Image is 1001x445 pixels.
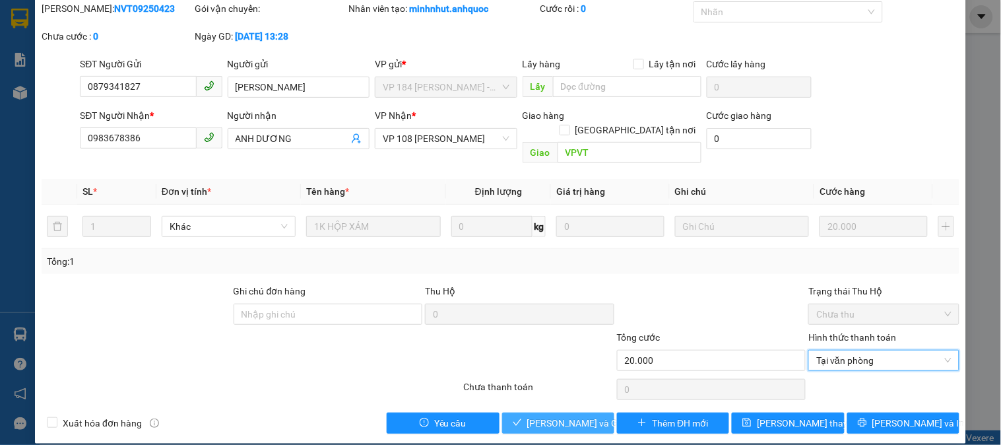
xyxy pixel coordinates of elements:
div: Người gửi [228,57,370,71]
div: Tổng: 1 [47,254,387,269]
span: VP 184 Nguyễn Văn Trỗi - HCM [383,77,509,97]
span: info-circle [150,419,159,428]
span: user-add [351,133,362,144]
span: [PERSON_NAME] thay đổi [757,416,862,430]
div: BÁC TRƯỜNG [11,43,117,59]
span: check [513,418,522,428]
div: VP 184 [PERSON_NAME] - HCM [126,11,232,59]
span: Giá trị hàng [556,186,605,197]
span: Thu Hộ [425,286,455,296]
button: exclamation-circleYêu cầu [387,413,499,434]
span: SL [82,186,93,197]
input: Cước giao hàng [707,128,812,149]
span: printer [858,418,867,428]
span: Định lượng [475,186,522,197]
button: plusThêm ĐH mới [617,413,729,434]
b: 0 [581,3,587,14]
input: 0 [820,216,928,237]
div: SĐT Người Gửi [80,57,222,71]
div: Chưa thanh toán [462,380,615,403]
span: Cước hàng [820,186,865,197]
input: Dọc đường [553,76,701,97]
span: Tại văn phòng [816,351,951,370]
span: VPNVT [145,93,209,116]
span: Tổng cước [617,332,661,343]
span: Xuất hóa đơn hàng [57,416,147,430]
div: VP 108 [PERSON_NAME] [11,11,117,43]
span: phone [204,81,214,91]
input: Ghi chú đơn hàng [234,304,423,325]
span: [GEOGRAPHIC_DATA] tận nơi [570,123,701,137]
div: Cước rồi : [540,1,691,16]
span: Thêm ĐH mới [652,416,708,430]
span: Đơn vị tính [162,186,211,197]
span: [PERSON_NAME] và In [872,416,965,430]
div: 0987272270 [126,75,232,93]
b: NVT09250423 [114,3,175,14]
button: plus [938,216,954,237]
div: SĐT Người Nhận [80,108,222,123]
b: [DATE] 13:28 [236,31,289,42]
div: VP gửi [375,57,517,71]
div: Chưa cước : [42,29,192,44]
span: kg [533,216,546,237]
span: [PERSON_NAME] và Giao hàng [527,416,654,430]
div: 0908216941 [11,59,117,77]
label: Ghi chú đơn hàng [234,286,306,296]
span: Khác [170,217,288,236]
span: exclamation-circle [420,418,429,428]
div: Trạng thái Thu Hộ [808,284,959,298]
span: Tên hàng [306,186,349,197]
span: Giao hàng [523,110,565,121]
span: Gửi: [11,13,32,26]
b: 0 [93,31,98,42]
label: Cước lấy hàng [707,59,766,69]
div: Gói vận chuyển: [195,1,346,16]
span: VP 108 Lê Hồng Phong - Vũng Tàu [383,129,509,149]
input: Cước lấy hàng [707,77,812,98]
span: Lấy tận nơi [644,57,701,71]
div: Người nhận [228,108,370,123]
span: Chưa thu [816,304,951,324]
div: Nhân viên tạo: [348,1,538,16]
button: save[PERSON_NAME] thay đổi [732,413,844,434]
th: Ghi chú [670,179,814,205]
span: Nhận: [126,13,158,26]
span: phone [204,132,214,143]
span: Lấy [523,76,553,97]
span: VP Nhận [375,110,412,121]
span: plus [637,418,647,428]
div: [PERSON_NAME]: [42,1,192,16]
span: save [742,418,752,428]
span: Giao [523,142,558,163]
input: Dọc đường [558,142,701,163]
input: 0 [556,216,664,237]
div: Ngày GD: [195,29,346,44]
input: Ghi Chú [675,216,809,237]
button: check[PERSON_NAME] và Giao hàng [502,413,614,434]
span: Lấy hàng [523,59,561,69]
span: Yêu cầu [434,416,467,430]
button: delete [47,216,68,237]
label: Hình thức thanh toán [808,332,896,343]
b: minhnhut.anhquoc [409,3,488,14]
input: VD: Bàn, Ghế [306,216,440,237]
button: printer[PERSON_NAME] và In [847,413,959,434]
label: Cước giao hàng [707,110,772,121]
div: ANH THƯỢNG [126,59,232,75]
